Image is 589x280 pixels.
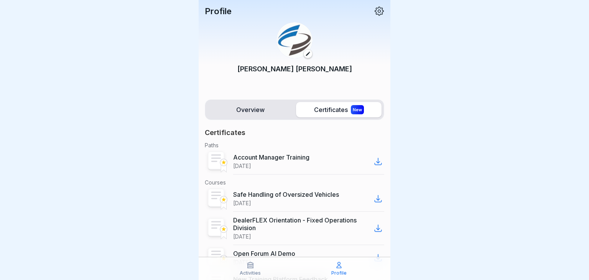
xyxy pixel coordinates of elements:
p: [DATE] [233,163,251,170]
p: Paths [205,142,384,149]
p: Courses [205,179,384,186]
p: [PERSON_NAME] [PERSON_NAME] [237,64,352,74]
p: Activities [240,270,261,276]
p: [DATE] [233,200,251,207]
p: Account Manager Training [233,153,309,161]
p: Safe Handling of Oversized Vehicles [233,191,339,198]
p: DealerFLEX Orientation - Fixed Operations Division [233,216,372,232]
p: Profile [331,270,347,276]
p: Certificates [205,128,245,137]
p: Open Forum AI Demo [233,250,295,257]
label: Overview [207,102,293,117]
p: Profile [205,6,232,16]
img: i9t9xm4adzi7c355m8tv0es1.png [276,22,313,58]
label: Certificates [296,102,382,117]
div: New [351,105,364,114]
p: [DATE] [233,233,251,240]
